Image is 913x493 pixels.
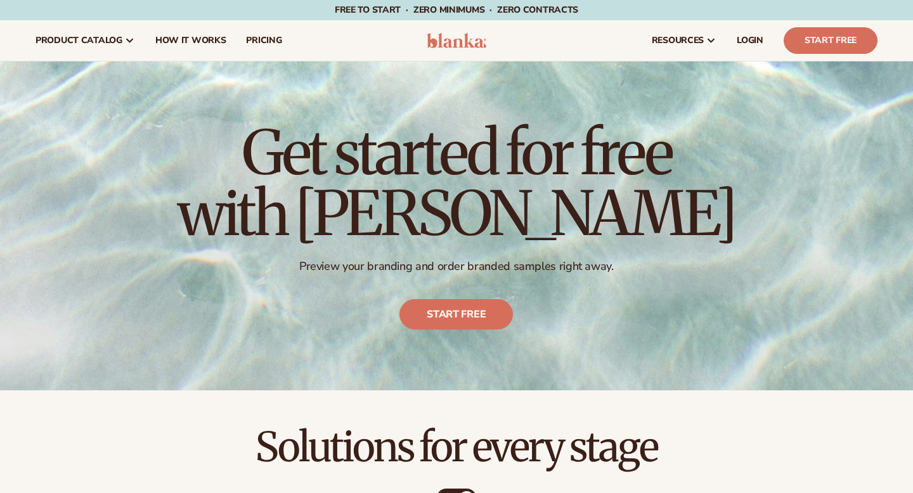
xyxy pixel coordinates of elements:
[36,426,877,468] h2: Solutions for every stage
[784,27,877,54] a: Start Free
[642,20,727,61] a: resources
[335,4,578,16] span: Free to start · ZERO minimums · ZERO contracts
[236,20,292,61] a: pricing
[652,35,704,46] span: resources
[178,122,735,244] h1: Get started for free with [PERSON_NAME]
[737,35,763,46] span: LOGIN
[36,35,122,46] span: product catalog
[246,35,282,46] span: pricing
[25,20,145,61] a: product catalog
[178,259,735,274] p: Preview your branding and order branded samples right away.
[145,20,236,61] a: How It Works
[727,20,774,61] a: LOGIN
[400,299,514,330] a: Start free
[427,33,487,48] img: logo
[155,35,226,46] span: How It Works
